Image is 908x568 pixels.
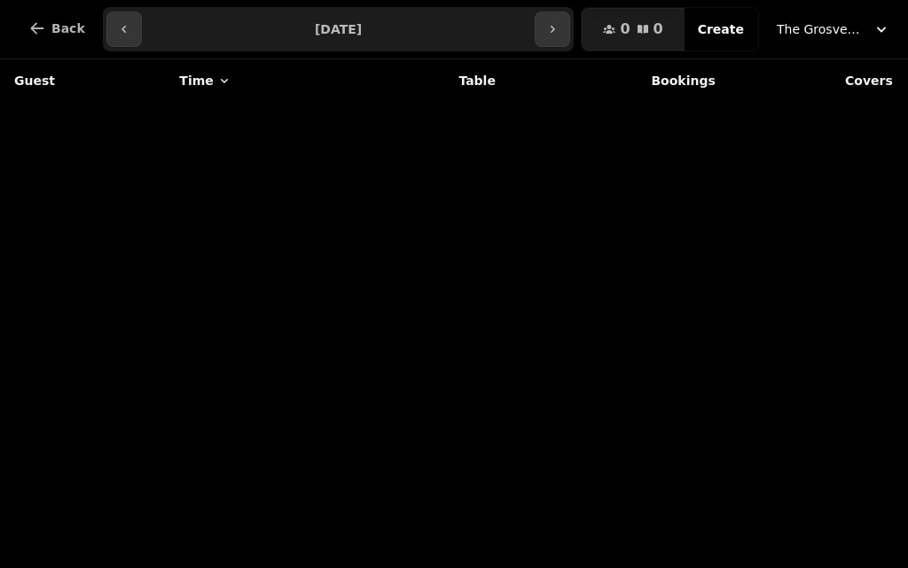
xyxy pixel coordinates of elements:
span: Create [698,23,744,35]
span: Time [179,72,213,89]
th: Covers [726,59,904,102]
span: The Grosvenor [777,20,865,38]
button: Back [14,7,99,50]
button: 00 [582,8,684,51]
button: Time [179,72,231,89]
span: 0 [654,22,663,36]
th: Bookings [506,59,726,102]
button: Create [684,8,758,51]
span: 0 [620,22,630,36]
span: Back [51,22,85,35]
th: Table [356,59,506,102]
button: The Grosvenor [766,13,901,45]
